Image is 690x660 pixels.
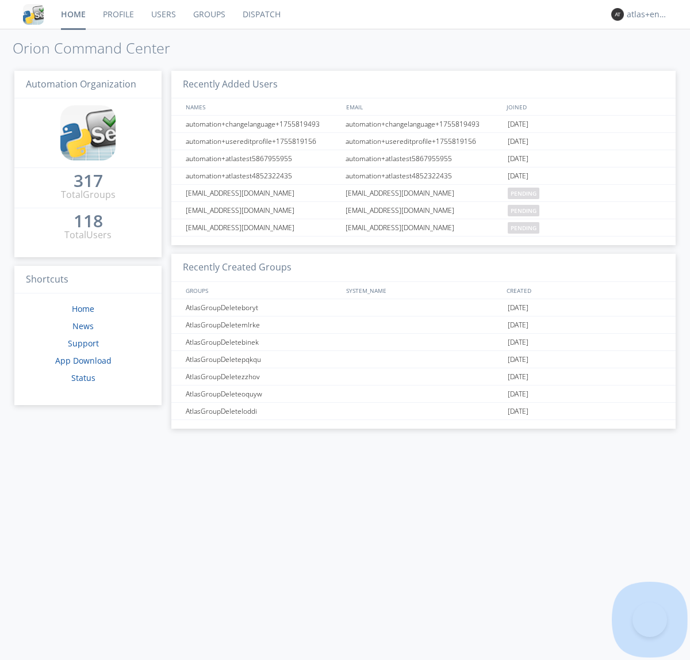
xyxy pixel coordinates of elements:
a: automation+changelanguage+1755819493automation+changelanguage+1755819493[DATE] [171,116,676,133]
div: 118 [74,215,103,227]
a: automation+usereditprofile+1755819156automation+usereditprofile+1755819156[DATE] [171,133,676,150]
div: automation+usereditprofile+1755819156 [343,133,505,150]
a: 317 [74,175,103,188]
span: [DATE] [508,351,528,368]
div: AtlasGroupDeleteoquyw [183,386,342,402]
div: [EMAIL_ADDRESS][DOMAIN_NAME] [343,202,505,219]
a: AtlasGroupDeleteoquyw[DATE] [171,386,676,403]
a: automation+atlastest5867955955automation+atlastest5867955955[DATE] [171,150,676,167]
div: CREATED [504,282,665,299]
div: [EMAIL_ADDRESS][DOMAIN_NAME] [183,185,342,201]
div: AtlasGroupDeleteloddi [183,403,342,419]
span: [DATE] [508,403,528,420]
div: [EMAIL_ADDRESS][DOMAIN_NAME] [343,219,505,236]
a: AtlasGroupDeletebinek[DATE] [171,334,676,351]
div: automation+atlastest5867955955 [343,150,505,167]
a: Support [68,338,99,349]
div: NAMES [183,98,340,115]
h3: Recently Created Groups [171,254,676,282]
div: automation+atlastest5867955955 [183,150,342,167]
div: Total Groups [61,188,116,201]
a: Home [72,303,94,314]
div: SYSTEM_NAME [343,282,504,299]
span: [DATE] [508,316,528,334]
h3: Shortcuts [14,266,162,294]
img: cddb5a64eb264b2086981ab96f4c1ba7 [60,105,116,161]
span: pending [508,188,539,199]
div: Total Users [64,228,112,242]
a: 118 [74,215,103,228]
a: Status [71,372,95,383]
span: pending [508,222,539,234]
span: [DATE] [508,386,528,403]
h3: Recently Added Users [171,71,676,99]
div: AtlasGroupDeleteboryt [183,299,342,316]
span: pending [508,205,539,216]
span: [DATE] [508,334,528,351]
div: automation+usereditprofile+1755819156 [183,133,342,150]
span: [DATE] [508,368,528,386]
div: automation+atlastest4852322435 [343,167,505,184]
a: [EMAIL_ADDRESS][DOMAIN_NAME][EMAIL_ADDRESS][DOMAIN_NAME]pending [171,185,676,202]
a: [EMAIL_ADDRESS][DOMAIN_NAME][EMAIL_ADDRESS][DOMAIN_NAME]pending [171,219,676,236]
a: AtlasGroupDeletezzhov[DATE] [171,368,676,386]
a: AtlasGroupDeletemlrke[DATE] [171,316,676,334]
div: EMAIL [343,98,504,115]
div: GROUPS [183,282,340,299]
a: AtlasGroupDeleteboryt[DATE] [171,299,676,316]
img: cddb5a64eb264b2086981ab96f4c1ba7 [23,4,44,25]
div: 317 [74,175,103,186]
div: automation+atlastest4852322435 [183,167,342,184]
iframe: Toggle Customer Support [632,602,667,637]
div: [EMAIL_ADDRESS][DOMAIN_NAME] [183,202,342,219]
a: News [72,321,94,331]
img: 373638.png [611,8,624,21]
span: [DATE] [508,299,528,316]
a: AtlasGroupDeletepqkqu[DATE] [171,351,676,368]
div: AtlasGroupDeletepqkqu [183,351,342,368]
a: automation+atlastest4852322435automation+atlastest4852322435[DATE] [171,167,676,185]
div: AtlasGroupDeletebinek [183,334,342,350]
a: AtlasGroupDeleteloddi[DATE] [171,403,676,420]
div: [EMAIL_ADDRESS][DOMAIN_NAME] [183,219,342,236]
a: App Download [55,355,112,366]
a: [EMAIL_ADDRESS][DOMAIN_NAME][EMAIL_ADDRESS][DOMAIN_NAME]pending [171,202,676,219]
div: automation+changelanguage+1755819493 [183,116,342,132]
div: [EMAIL_ADDRESS][DOMAIN_NAME] [343,185,505,201]
span: Automation Organization [26,78,136,90]
div: AtlasGroupDeletezzhov [183,368,342,385]
div: atlas+english0001 [627,9,670,20]
div: automation+changelanguage+1755819493 [343,116,505,132]
span: [DATE] [508,150,528,167]
div: JOINED [504,98,665,115]
span: [DATE] [508,167,528,185]
span: [DATE] [508,116,528,133]
span: [DATE] [508,133,528,150]
div: AtlasGroupDeletemlrke [183,316,342,333]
